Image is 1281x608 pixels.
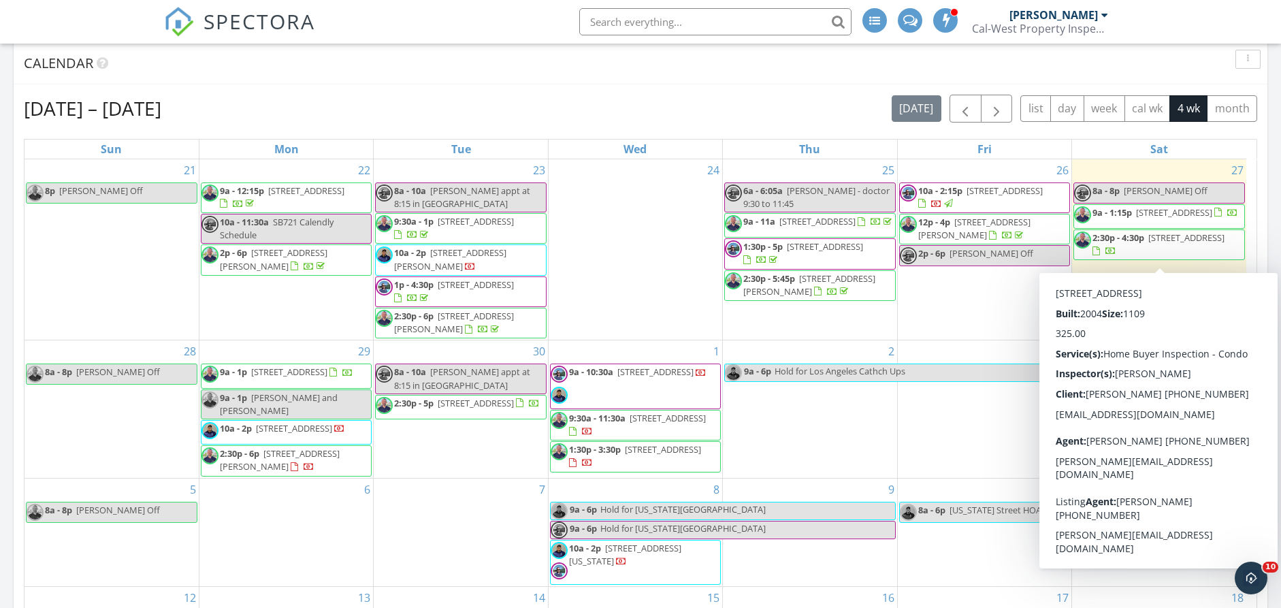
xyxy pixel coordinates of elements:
a: Go to September 30, 2025 [530,340,548,362]
img: The Best Home Inspection Software - Spectora [164,7,194,37]
a: 10a - 2:15p [STREET_ADDRESS] [899,182,1070,213]
a: Go to October 3, 2025 [1060,340,1071,362]
td: Go to September 21, 2025 [25,159,199,340]
span: 2:30p - 5p [394,397,434,409]
span: [STREET_ADDRESS][PERSON_NAME] [394,246,506,272]
a: Go to October 10, 2025 [1054,479,1071,500]
span: 2:30p - 6p [220,447,259,460]
td: Go to September 22, 2025 [199,159,373,340]
a: Go to October 8, 2025 [711,479,722,500]
td: Go to October 2, 2025 [723,340,897,478]
button: day [1050,95,1084,122]
a: Go to September 21, 2025 [181,159,199,181]
span: 9a - 12:15p [220,185,264,197]
a: 2:30p - 6p [STREET_ADDRESS][PERSON_NAME] [375,308,546,338]
span: [STREET_ADDRESS] [438,215,514,227]
td: Go to October 10, 2025 [897,478,1071,586]
a: Go to September 22, 2025 [355,159,373,181]
span: 9a - 11a [743,215,775,227]
span: [STREET_ADDRESS] [268,185,344,197]
img: garrett_spectora_profile_pic.jpg [900,185,917,202]
span: [STREET_ADDRESS][PERSON_NAME] [220,246,327,272]
a: 10a - 2:15p [STREET_ADDRESS] [918,185,1043,210]
td: Go to September 29, 2025 [199,340,373,478]
span: [STREET_ADDRESS] [625,443,701,455]
span: 8a - 6p [918,504,945,516]
img: a6.jpg [201,391,218,409]
a: Go to September 25, 2025 [879,159,897,181]
img: a6.jpg [201,246,218,263]
span: 1:30p - 5p [743,240,783,253]
span: SB721 Calendly Schedule [220,216,334,241]
a: Wednesday [621,140,649,159]
img: garrett_spectora_profile_pic.jpg [551,522,568,539]
img: garrett_spectora_profile_pic.jpg [376,278,393,295]
a: 9a - 12:15p [STREET_ADDRESS] [201,182,372,213]
a: 9a - 1:15p [STREET_ADDRESS] [1092,206,1238,219]
button: Next [981,95,1013,123]
span: [PERSON_NAME] appt at 8:15 in [GEOGRAPHIC_DATA] [394,366,530,391]
img: a6.jpg [201,366,218,383]
a: 2:30p - 4:30p [STREET_ADDRESS] [1073,229,1245,260]
td: Go to September 25, 2025 [723,159,897,340]
span: [STREET_ADDRESS] [967,185,1043,197]
span: [STREET_ADDRESS][PERSON_NAME] [918,216,1031,241]
a: 9a - 10:30a [STREET_ADDRESS] [569,366,707,378]
span: [STREET_ADDRESS] [787,240,863,253]
img: a6.jpg [551,412,568,429]
a: SPECTORA [164,18,315,47]
span: [STREET_ADDRESS][PERSON_NAME] [743,272,875,298]
a: Go to September 23, 2025 [530,159,548,181]
span: 8a - 8p [1092,185,1120,197]
a: Go to September 28, 2025 [181,340,199,362]
span: 1:30p - 3:30p [569,443,621,455]
span: [PERSON_NAME] Off [1124,185,1207,197]
img: garrett_spectora_profile_pic.jpg [201,216,218,233]
span: 10a - 2p [569,542,601,554]
a: 9a - 11a [STREET_ADDRESS] [743,215,894,227]
button: [DATE] [892,95,941,122]
a: 10a - 2p [STREET_ADDRESS][US_STATE] [550,540,721,585]
a: 10a - 2p [STREET_ADDRESS][PERSON_NAME] [394,246,506,272]
a: 2:30p - 5:45p [STREET_ADDRESS][PERSON_NAME] [743,272,875,298]
span: [PERSON_NAME] Off [950,247,1033,259]
img: a6.jpg [376,397,393,414]
td: Go to October 5, 2025 [25,478,199,586]
span: 10a - 2p [394,246,426,259]
img: a6.jpg [27,185,44,202]
a: 2:30p - 6p [STREET_ADDRESS][PERSON_NAME] [220,447,340,473]
div: [PERSON_NAME] [1009,8,1098,22]
a: Go to October 11, 2025 [1229,479,1246,500]
td: Go to October 6, 2025 [199,478,373,586]
span: [STREET_ADDRESS] [1136,206,1212,219]
a: 12p - 4p [STREET_ADDRESS][PERSON_NAME] [918,216,1031,241]
span: [STREET_ADDRESS] [438,278,514,291]
span: 10a - 2:15p [918,185,962,197]
a: 2:30p - 5:45p [STREET_ADDRESS][PERSON_NAME] [724,270,895,301]
td: Go to September 24, 2025 [548,159,722,340]
span: [PERSON_NAME] Off [76,366,160,378]
td: Go to September 27, 2025 [1072,159,1246,340]
button: list [1020,95,1051,122]
span: 8a - 8p [45,366,72,378]
img: edward_2.jpg [551,542,568,559]
span: 9a - 1p [220,366,247,378]
img: garrett_spectora_profile_pic.jpg [376,366,393,383]
a: Sunday [98,140,125,159]
img: edward_2.jpg [725,364,742,381]
span: 9:30a - 1p [394,215,434,227]
a: 1:30p - 3:30p [STREET_ADDRESS] [569,443,701,468]
td: Go to September 30, 2025 [374,340,548,478]
img: a6.jpg [376,310,393,327]
span: 1p - 4:30p [394,278,434,291]
span: 10a - 2p [220,422,252,434]
span: 10a - 11:30a [220,216,269,228]
span: [STREET_ADDRESS][US_STATE] [569,542,681,567]
span: Calendar [24,54,93,72]
a: 2p - 6p [STREET_ADDRESS][PERSON_NAME] [220,246,327,272]
span: 9a - 6p [743,364,772,381]
td: Go to October 1, 2025 [548,340,722,478]
a: 9a - 12:15p [STREET_ADDRESS] [220,185,344,210]
span: 9a - 10:30a [569,366,613,378]
img: garrett_spectora_profile_pic.jpg [725,240,742,257]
